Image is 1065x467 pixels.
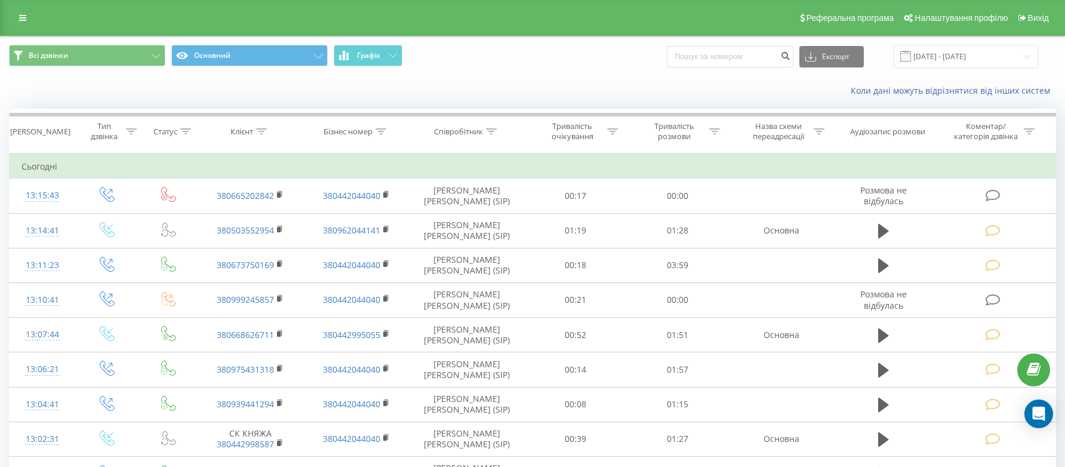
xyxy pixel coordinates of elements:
td: 00:00 [626,282,728,317]
div: 13:15:43 [21,184,63,207]
a: 380503552954 [217,225,274,236]
div: Статус [153,127,177,137]
span: Налаштування профілю [915,13,1008,23]
td: Основна [728,422,835,456]
a: 380673750169 [217,259,274,271]
button: Графік [334,45,402,66]
td: 03:59 [626,248,728,282]
td: [PERSON_NAME] [PERSON_NAME] (SIP) [410,387,524,422]
div: 13:06:21 [21,358,63,381]
div: Назва схеми переадресації [747,121,811,142]
div: 13:14:41 [21,219,63,242]
div: Бізнес номер [324,127,373,137]
td: 00:17 [524,179,626,213]
span: Реферальна програма [807,13,894,23]
td: [PERSON_NAME] [PERSON_NAME] (SIP) [410,282,524,317]
span: Графік [357,51,380,60]
td: [PERSON_NAME] [PERSON_NAME] (SIP) [410,179,524,213]
input: Пошук за номером [667,46,793,67]
a: 380665202842 [217,190,274,201]
td: Основна [728,318,835,352]
td: 01:51 [626,318,728,352]
div: Клієнт [230,127,253,137]
div: Співробітник [434,127,483,137]
td: 00:14 [524,352,626,387]
td: 01:19 [524,213,626,248]
div: Тривалість очікування [540,121,604,142]
a: 380442044040 [323,259,380,271]
a: 380999245857 [217,294,274,305]
td: [PERSON_NAME] [PERSON_NAME] (SIP) [410,352,524,387]
div: Аудіозапис розмови [850,127,925,137]
span: Всі дзвінки [29,51,68,60]
span: Розмова не відбулась [860,288,907,311]
div: 13:02:31 [21,428,63,451]
td: [PERSON_NAME] [PERSON_NAME] (SIP) [410,213,524,248]
td: 00:39 [524,422,626,456]
div: Тип дзвінка [85,121,124,142]
a: 380442044040 [323,190,380,201]
td: [PERSON_NAME] [PERSON_NAME] (SIP) [410,248,524,282]
td: 01:27 [626,422,728,456]
button: Експорт [799,46,864,67]
div: [PERSON_NAME] [10,127,70,137]
td: 00:21 [524,282,626,317]
td: 00:00 [626,179,728,213]
td: СК КНЯЖА [197,422,303,456]
a: 380939441294 [217,398,274,410]
button: Основний [171,45,328,66]
td: 00:18 [524,248,626,282]
a: 380975431318 [217,364,274,375]
a: Коли дані можуть відрізнятися вiд інших систем [851,85,1056,96]
a: 380442044040 [323,398,380,410]
div: Тривалість розмови [642,121,706,142]
div: Open Intercom Messenger [1024,400,1053,428]
td: 00:08 [524,387,626,422]
div: Коментар/категорія дзвінка [951,121,1021,142]
button: Всі дзвінки [9,45,165,66]
td: Основна [728,213,835,248]
a: 380442044040 [323,294,380,305]
div: 13:10:41 [21,288,63,312]
a: 380442995055 [323,329,380,340]
div: 13:04:41 [21,393,63,416]
td: 01:57 [626,352,728,387]
a: 380668626711 [217,329,274,340]
span: Розмова не відбулась [860,185,907,207]
td: Сьогодні [10,155,1056,179]
div: 13:07:44 [21,323,63,346]
div: 13:11:23 [21,254,63,277]
a: 380442998587 [217,438,274,450]
a: 380962044141 [323,225,380,236]
td: [PERSON_NAME] [PERSON_NAME] (SIP) [410,318,524,352]
span: Вихід [1028,13,1049,23]
td: [PERSON_NAME] [PERSON_NAME] (SIP) [410,422,524,456]
td: 00:52 [524,318,626,352]
a: 380442044040 [323,364,380,375]
td: 01:15 [626,387,728,422]
td: 01:28 [626,213,728,248]
a: 380442044040 [323,433,380,444]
